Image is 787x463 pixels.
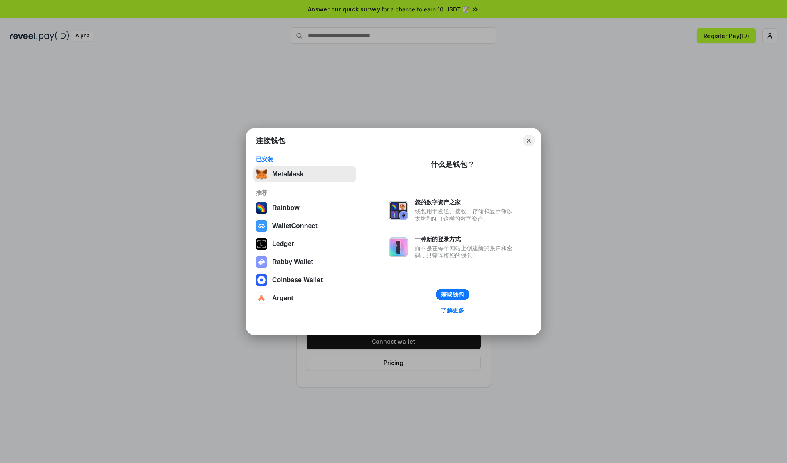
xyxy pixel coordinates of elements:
[389,201,408,220] img: svg+xml,%3Csvg%20xmlns%3D%22http%3A%2F%2Fwww.w3.org%2F2000%2Fsvg%22%20fill%3D%22none%22%20viewBox...
[253,254,356,270] button: Rabby Wallet
[253,272,356,288] button: Coinbase Wallet
[430,160,475,169] div: 什么是钱包？
[253,166,356,182] button: MetaMask
[415,208,516,222] div: 钱包用于发送、接收、存储和显示像以太坊和NFT这样的数字资产。
[256,189,354,196] div: 推荐
[272,171,303,178] div: MetaMask
[272,240,294,248] div: Ledger
[436,289,469,300] button: 获取钱包
[272,294,293,302] div: Argent
[253,218,356,234] button: WalletConnect
[256,238,267,250] img: svg+xml,%3Csvg%20xmlns%3D%22http%3A%2F%2Fwww.w3.org%2F2000%2Fsvg%22%20width%3D%2228%22%20height%3...
[256,256,267,268] img: svg+xml,%3Csvg%20xmlns%3D%22http%3A%2F%2Fwww.w3.org%2F2000%2Fsvg%22%20fill%3D%22none%22%20viewBox...
[272,258,313,266] div: Rabby Wallet
[272,222,318,230] div: WalletConnect
[272,204,300,212] div: Rainbow
[415,244,516,259] div: 而不是在每个网站上创建新的账户和密码，只需连接您的钱包。
[415,198,516,206] div: 您的数字资产之家
[256,136,285,146] h1: 连接钱包
[253,200,356,216] button: Rainbow
[253,236,356,252] button: Ledger
[389,237,408,257] img: svg+xml,%3Csvg%20xmlns%3D%22http%3A%2F%2Fwww.w3.org%2F2000%2Fsvg%22%20fill%3D%22none%22%20viewBox...
[523,135,535,146] button: Close
[256,202,267,214] img: svg+xml,%3Csvg%20width%3D%22120%22%20height%3D%22120%22%20viewBox%3D%220%200%20120%20120%22%20fil...
[436,305,469,316] a: 了解更多
[256,274,267,286] img: svg+xml,%3Csvg%20width%3D%2228%22%20height%3D%2228%22%20viewBox%3D%220%200%2028%2028%22%20fill%3D...
[256,169,267,180] img: svg+xml,%3Csvg%20fill%3D%22none%22%20height%3D%2233%22%20viewBox%3D%220%200%2035%2033%22%20width%...
[256,155,354,163] div: 已安装
[253,290,356,306] button: Argent
[441,307,464,314] div: 了解更多
[256,292,267,304] img: svg+xml,%3Csvg%20width%3D%2228%22%20height%3D%2228%22%20viewBox%3D%220%200%2028%2028%22%20fill%3D...
[272,276,323,284] div: Coinbase Wallet
[441,291,464,298] div: 获取钱包
[415,235,516,243] div: 一种新的登录方式
[256,220,267,232] img: svg+xml,%3Csvg%20width%3D%2228%22%20height%3D%2228%22%20viewBox%3D%220%200%2028%2028%22%20fill%3D...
